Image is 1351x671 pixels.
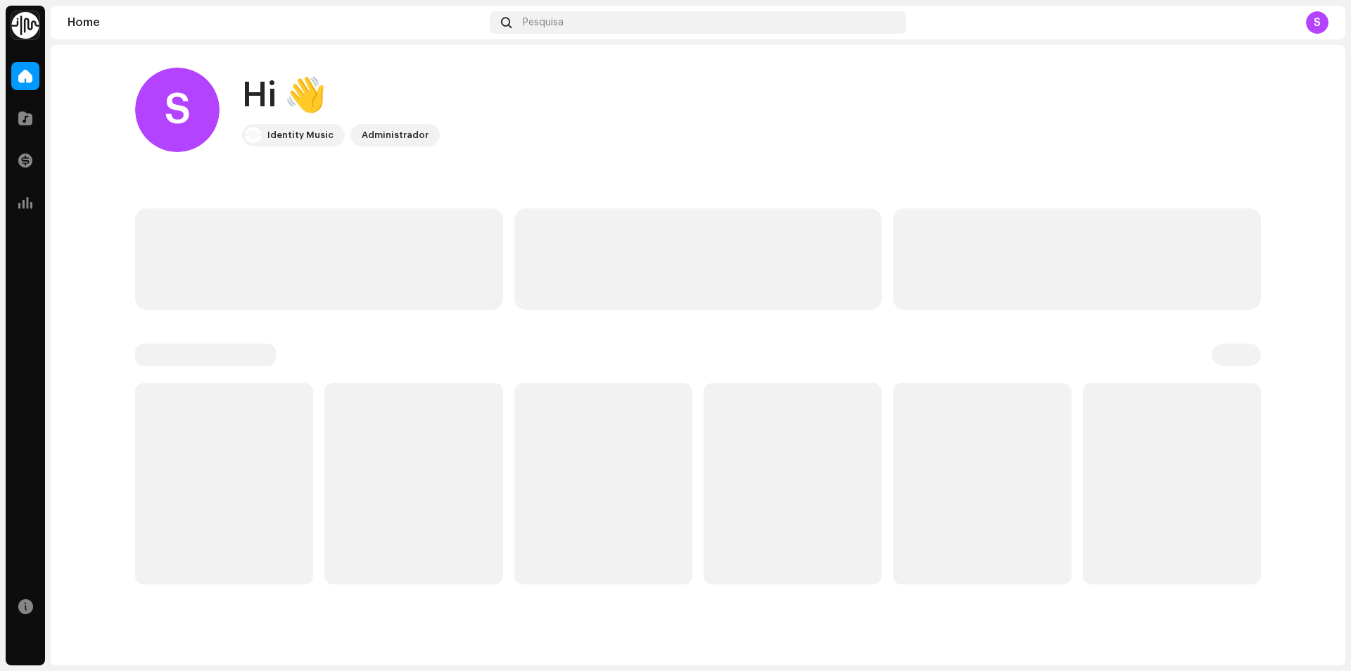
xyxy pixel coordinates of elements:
div: Administrador [362,127,429,144]
div: S [1306,11,1328,34]
span: Pesquisa [523,17,564,28]
div: Identity Music [267,127,334,144]
div: S [135,68,220,152]
img: 0f74c21f-6d1c-4dbc-9196-dbddad53419e [245,127,262,144]
div: Hi 👋 [242,73,440,118]
div: Home [68,17,484,28]
img: 0f74c21f-6d1c-4dbc-9196-dbddad53419e [11,11,39,39]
